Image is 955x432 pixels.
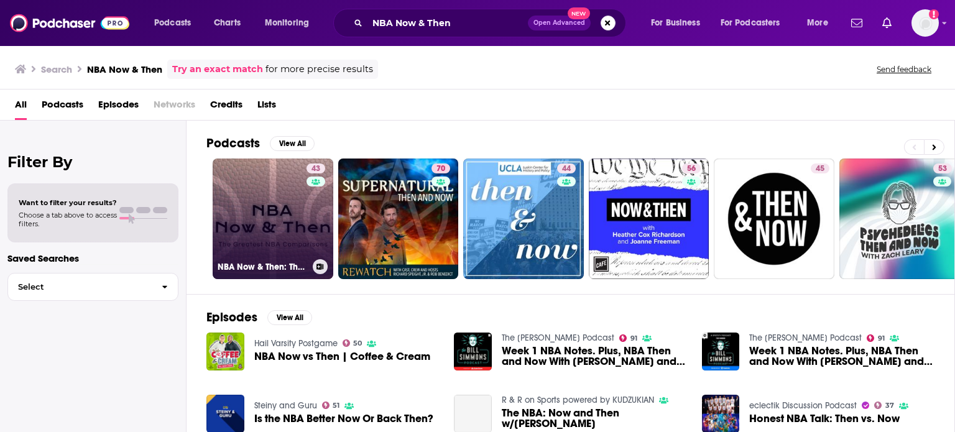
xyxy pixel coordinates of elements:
[619,334,637,342] a: 91
[206,136,260,151] h2: Podcasts
[436,163,445,175] span: 70
[911,9,939,37] img: User Profile
[87,63,162,75] h3: NBA Now & Then
[568,7,590,19] span: New
[343,339,362,347] a: 50
[145,13,207,33] button: open menu
[210,94,242,120] a: Credits
[929,9,939,19] svg: Add a profile image
[257,94,276,120] a: Lists
[938,163,947,175] span: 53
[206,333,244,370] img: NBA Now vs Then | Coffee & Cream
[154,14,191,32] span: Podcasts
[213,159,333,279] a: 43NBA Now & Then: The Greatest NBA Comparisons
[502,395,654,405] a: R & R on Sports powered by KUDZUKIAN
[873,64,935,75] button: Send feedback
[713,13,798,33] button: open menu
[267,310,312,325] button: View All
[19,211,117,228] span: Choose a tab above to access filters.
[502,346,687,367] span: Week 1 NBA Notes. Plus, NBA Then and Now With [PERSON_NAME] and [PERSON_NAME]
[367,13,528,33] input: Search podcasts, credits, & more...
[307,163,325,173] a: 43
[19,198,117,207] span: Want to filter your results?
[528,16,591,30] button: Open AdvancedNew
[721,14,780,32] span: For Podcasters
[10,11,129,35] img: Podchaser - Follow, Share and Rate Podcasts
[687,163,696,175] span: 56
[562,163,571,175] span: 44
[15,94,27,120] a: All
[265,14,309,32] span: Monitoring
[933,163,952,173] a: 53
[502,333,614,343] a: The Bill Simmons Podcast
[502,408,687,429] span: The NBA: Now and Then w/[PERSON_NAME]
[254,413,433,424] a: Is the NBA Better Now Or Back Then?
[322,402,340,409] a: 51
[172,62,263,76] a: Try an exact match
[714,159,834,279] a: 45
[798,13,844,33] button: open menu
[7,153,178,171] h2: Filter By
[463,159,584,279] a: 44
[642,13,716,33] button: open menu
[749,346,934,367] span: Week 1 NBA Notes. Plus, NBA Then and Now With [PERSON_NAME] and [PERSON_NAME]
[7,252,178,264] p: Saved Searches
[254,400,317,411] a: Steiny and Guru
[454,333,492,370] img: Week 1 NBA Notes. Plus, NBA Then and Now With Jackie MacMullan and Bob Ryan
[702,333,740,370] img: Week 1 NBA Notes. Plus, NBA Then and Now With Jackie MacMullan and Bob Ryan
[874,402,894,409] a: 37
[256,13,325,33] button: open menu
[589,159,709,279] a: 56
[651,14,700,32] span: For Business
[630,336,637,341] span: 91
[811,163,829,173] a: 45
[749,400,857,411] a: eclectik Discussion Podcast
[353,341,362,346] span: 50
[338,159,459,279] a: 70
[345,9,638,37] div: Search podcasts, credits, & more...
[749,413,900,424] a: Honest NBA Talk: Then vs. Now
[333,403,339,408] span: 51
[41,63,72,75] h3: Search
[502,408,687,429] a: The NBA: Now and Then w/Pete Croatto
[206,136,315,151] a: PodcastsView All
[557,163,576,173] a: 44
[911,9,939,37] span: Logged in as NickG
[42,94,83,120] a: Podcasts
[911,9,939,37] button: Show profile menu
[533,20,585,26] span: Open Advanced
[254,351,430,362] a: NBA Now vs Then | Coffee & Cream
[154,94,195,120] span: Networks
[846,12,867,34] a: Show notifications dropdown
[885,403,894,408] span: 37
[254,338,338,349] a: Hail Varsity Postgame
[682,163,701,173] a: 56
[816,163,824,175] span: 45
[502,346,687,367] a: Week 1 NBA Notes. Plus, NBA Then and Now With Jackie MacMullan and Bob Ryan
[749,346,934,367] a: Week 1 NBA Notes. Plus, NBA Then and Now With Jackie MacMullan and Bob Ryan
[206,310,257,325] h2: Episodes
[807,14,828,32] span: More
[214,14,241,32] span: Charts
[206,310,312,325] a: EpisodesView All
[7,273,178,301] button: Select
[206,13,248,33] a: Charts
[8,283,152,291] span: Select
[98,94,139,120] a: Episodes
[265,62,373,76] span: for more precise results
[431,163,450,173] a: 70
[877,12,897,34] a: Show notifications dropdown
[270,136,315,151] button: View All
